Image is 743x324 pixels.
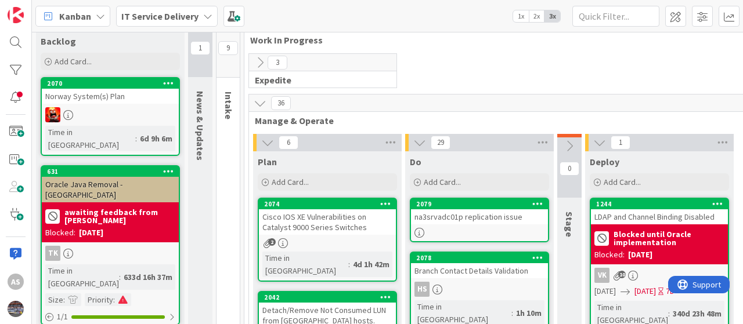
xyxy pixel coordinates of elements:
div: na3srvadc01p replication issue [411,209,548,224]
div: Cisco IOS XE Vulnerabilities on Catalyst 9000 Series Switches [259,209,396,235]
div: 2074 [259,199,396,209]
div: 2070 [42,78,179,89]
span: 3 [268,56,287,70]
span: 29 [431,136,450,150]
span: Add Card... [604,177,641,187]
span: Support [24,2,53,16]
div: Blocked: [45,227,75,239]
span: 2 [268,238,276,246]
div: HS [411,282,548,297]
div: 2074 [264,200,396,208]
div: 2070Norway System(s) Plan [42,78,179,104]
span: Kanban [59,9,91,23]
b: Blocked until Oracle implementation [614,230,724,246]
span: Stage [564,212,575,237]
div: LDAP and Channel Binding Disabled [591,209,728,224]
span: 0 [560,162,579,176]
span: Deploy [590,156,619,168]
span: : [511,307,513,319]
span: 2x [529,10,544,22]
div: [DATE] [628,249,652,261]
div: VN [42,107,179,122]
div: Norway System(s) Plan [42,89,179,104]
div: 2078 [411,253,548,263]
div: 631 [42,166,179,177]
b: IT Service Delivery [121,10,199,22]
div: [DATE] [79,227,103,239]
span: Backlog [41,35,76,47]
div: 2042 [264,293,396,301]
div: AS [8,274,24,290]
span: Add Card... [272,177,309,187]
div: Time in [GEOGRAPHIC_DATA] [45,126,135,151]
div: HS [414,282,430,297]
span: 9 [218,41,238,55]
div: 631 [47,168,179,176]
span: 1 [611,136,630,150]
span: Intake [223,92,235,119]
span: Add Card... [424,177,461,187]
span: 3x [544,10,560,22]
div: 2079na3srvadc01p replication issue [411,199,548,224]
span: : [119,271,121,283]
div: Time in [GEOGRAPHIC_DATA] [45,264,119,290]
div: TK [45,246,60,261]
div: Priority [85,293,113,306]
span: 6 [279,136,298,150]
div: Branch Contact Details Validation [411,263,548,278]
span: 10 [618,271,626,278]
div: Oracle Java Removal - [GEOGRAPHIC_DATA] [42,177,179,202]
div: 2078 [416,254,548,262]
div: 633d 16h 37m [121,271,175,283]
span: : [63,293,65,306]
span: News & Updates [194,91,206,161]
div: 2079 [411,199,548,209]
img: Visit kanbanzone.com [8,7,24,23]
div: 1244 [596,200,728,208]
span: Expedite [255,74,382,86]
div: Blocked: [594,249,625,261]
div: Size [45,293,63,306]
span: Add Card... [55,56,92,67]
div: Time in [GEOGRAPHIC_DATA] [262,252,348,277]
span: 36 [271,96,291,110]
span: [DATE] [594,285,616,297]
span: 1 [190,41,210,55]
span: [DATE] [634,285,656,297]
span: : [348,258,350,271]
div: 1244 [591,199,728,209]
div: 2078Branch Contact Details Validation [411,253,548,278]
div: VK [591,268,728,283]
div: 2074Cisco IOS XE Vulnerabilities on Catalyst 9000 Series Switches [259,199,396,235]
div: 2070 [47,79,179,88]
div: TK [42,246,179,261]
div: 1h 10m [513,307,544,319]
input: Quick Filter... [572,6,659,27]
div: 1244LDAP and Channel Binding Disabled [591,199,728,224]
span: 1x [513,10,529,22]
div: 7D [666,285,675,297]
div: 2079 [416,200,548,208]
img: avatar [8,301,24,317]
b: awaiting feedback from [PERSON_NAME] [64,208,175,224]
span: : [668,307,670,320]
div: 631Oracle Java Removal - [GEOGRAPHIC_DATA] [42,166,179,202]
span: : [113,293,115,306]
span: 1 / 1 [57,311,68,323]
span: Do [410,156,421,168]
div: 340d 23h 48m [670,307,724,320]
span: : [135,132,137,145]
div: VK [594,268,609,283]
img: VN [45,107,60,122]
div: 1/1 [42,310,179,324]
div: 6d 9h 6m [137,132,175,145]
div: 4d 1h 42m [350,258,392,271]
div: 2042 [259,292,396,303]
span: Plan [258,156,277,168]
